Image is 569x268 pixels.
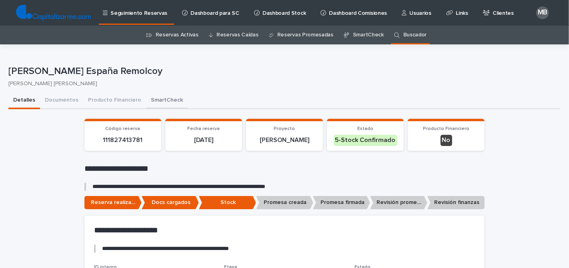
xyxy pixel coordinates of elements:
span: Código reserva [106,126,140,131]
p: [PERSON_NAME] [251,136,318,144]
p: Stock [199,196,256,209]
a: Buscador [403,26,427,44]
button: Detalles [8,92,40,109]
p: [PERSON_NAME] [PERSON_NAME] [8,80,554,87]
a: Reservas Promesadas [277,26,333,44]
p: [DATE] [170,136,237,144]
span: Producto Financiero [423,126,469,131]
a: Reservas Activas [156,26,198,44]
img: TjQlHxlQVOtaKxwbrr5R [16,5,91,21]
p: Revisión promesa [370,196,427,209]
p: Promesa creada [256,196,313,209]
span: Proyecto [274,126,295,131]
p: Revisión finanzas [427,196,485,209]
button: Producto Financiero [83,92,146,109]
p: Promesa firmada [313,196,370,209]
button: Documentos [40,92,83,109]
a: SmartCheck [353,26,384,44]
p: [PERSON_NAME] España Remolcoy [8,66,557,77]
div: No [441,135,452,146]
p: 111827413781 [89,136,156,144]
button: SmartCheck [146,92,188,109]
a: Reservas Caídas [216,26,258,44]
div: MB [536,6,549,19]
span: Fecha reserva [188,126,220,131]
span: Estado [357,126,373,131]
p: Docs cargados [142,196,199,209]
div: 5-Stock Confirmado [334,135,397,146]
p: Reserva realizada [84,196,142,209]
